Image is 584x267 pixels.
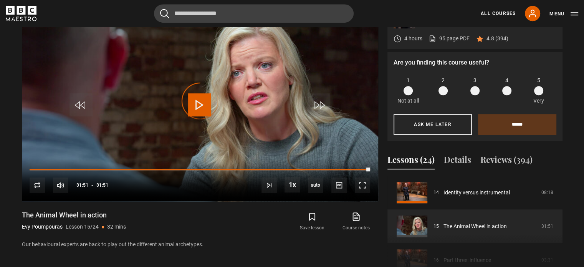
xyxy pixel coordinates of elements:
p: 32 mins [107,223,126,231]
a: 95 page PDF [428,35,470,43]
a: Course notes [334,211,378,233]
button: Toggle navigation [549,10,578,18]
span: 4 [505,76,508,85]
button: Submit the search query [160,9,169,18]
button: Details [444,153,471,169]
button: Reviews (394) [480,153,533,169]
svg: BBC Maestro [6,6,36,21]
a: Identity versus instrumental [443,189,510,197]
p: 4 hours [404,35,422,43]
span: - [91,182,93,188]
span: 31:51 [76,178,88,192]
a: All Courses [481,10,516,17]
span: 31:51 [96,178,108,192]
button: Mute [53,177,68,193]
button: Next Lesson [261,177,277,193]
p: Very [531,97,546,105]
button: Lessons (24) [387,153,435,169]
span: 3 [473,76,476,85]
p: Our behavioural experts are back to play out the different animal archetypes. [22,240,378,249]
a: The Animal Wheel in action [443,222,507,231]
button: Playback Rate [285,177,300,192]
div: Progress Bar [30,169,370,171]
span: 5 [537,76,540,85]
p: Are you finding this course useful? [394,58,556,67]
p: Not at all [397,97,419,105]
span: auto [308,177,323,193]
span: 2 [442,76,445,85]
input: Search [154,4,354,23]
div: Current quality: 720p [308,177,323,193]
button: Ask me later [394,114,472,135]
button: Fullscreen [355,177,370,193]
p: Lesson 15/24 [66,223,99,231]
h1: The Animal Wheel in action [22,211,126,220]
p: 4.8 (394) [486,35,508,43]
button: Replay [30,177,45,193]
span: 1 [407,76,410,85]
button: Captions [331,177,347,193]
video-js: Video Player [22,1,378,201]
p: Evy Poumpouras [22,223,63,231]
button: Save lesson [290,211,334,233]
